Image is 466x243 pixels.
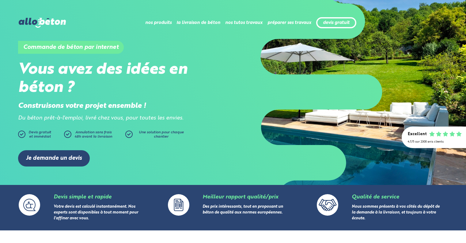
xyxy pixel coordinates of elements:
div: Excellent [408,132,427,137]
a: Annulation sans frais48h avant la livraison [64,131,125,141]
span: Annulation sans frais 48h avant la livraison [74,131,112,139]
a: Meilleur rapport qualité/prix [203,194,278,200]
img: allobéton [19,18,66,28]
h1: Commande de béton par internet [18,41,124,54]
a: devis gratuit [323,20,350,25]
i: Du béton prêt-à-l'emploi, livré chez vous, pour toutes les envies. [18,116,184,121]
a: Qualité de service [352,194,399,200]
span: Devis gratuit et immédiat [28,131,51,139]
a: Devis gratuitet immédiat [18,131,61,141]
strong: Construisons votre projet ensemble ! [18,102,146,110]
li: la livraison de béton [176,15,220,30]
a: Je demande un devis [18,150,90,167]
div: 4.7/5 sur 2300 avis clients [408,140,460,143]
h2: Vous avez des idées en béton ? [18,61,233,97]
a: Devis simple et rapide [54,194,112,200]
a: Nous sommes présents à vos côtés du dépôt de la demande à la livraison, et toujours à votre écoute. [352,205,440,220]
a: Des prix intéressants, tout en proposant un béton de qualité aux normes européennes. [203,205,283,214]
li: nos produits [145,15,172,30]
li: nos tutos travaux [225,15,263,30]
li: préparer ses travaux [267,15,311,30]
a: Une solution pour chaque chantier [125,131,187,141]
a: Votre devis est calculé instantanément. Nos experts sont disponibles à tout moment pour l'affiner... [54,205,138,220]
span: Une solution pour chaque chantier [139,131,184,139]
